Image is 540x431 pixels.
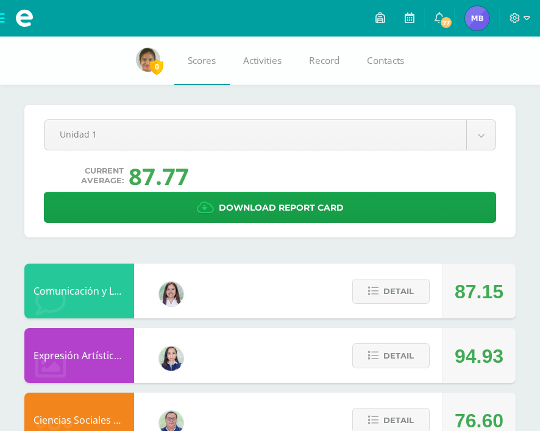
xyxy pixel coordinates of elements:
a: Download report card [44,192,496,223]
a: Record [296,37,353,85]
span: Activities [243,54,282,67]
img: 360951c6672e02766e5b7d72674f168c.png [159,346,183,371]
span: Download report card [219,193,344,223]
span: Contacts [367,54,404,67]
span: Current average: [81,166,124,186]
span: 0 [150,59,163,74]
a: Activities [230,37,296,85]
button: Detail [352,343,430,368]
span: Record [309,54,339,67]
span: Unidad 1 [60,120,451,149]
div: Expresión Artística ARTES PLÁSTICAS [24,328,134,383]
a: Unidad 1 [44,120,496,150]
img: 5a23d9b034233967b44c7c21eeedf540.png [465,6,489,30]
div: 87.15 [455,264,503,319]
img: 4684625e3063d727a78513927f19c879.png [136,47,160,72]
div: Comunicación y Lenguaje, Inglés [24,264,134,318]
div: 87.77 [129,160,189,192]
span: Scores [188,54,216,67]
span: Detail [383,345,414,367]
span: 77 [439,16,453,29]
span: Detail [383,280,414,303]
a: Scores [174,37,230,85]
div: 94.93 [455,329,503,384]
img: acecb51a315cac2de2e3deefdb732c9f.png [159,282,183,306]
a: Contacts [353,37,418,85]
button: Detail [352,279,430,304]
